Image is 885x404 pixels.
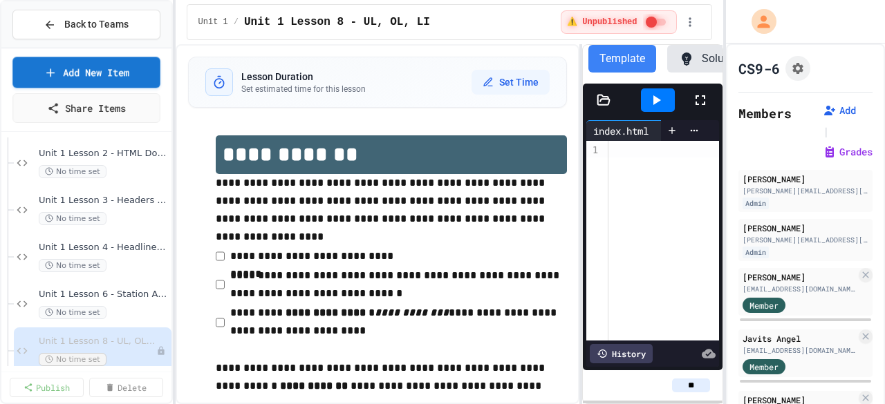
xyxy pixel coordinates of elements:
[743,173,868,185] div: [PERSON_NAME]
[39,242,169,253] span: Unit 1 Lesson 4 - Headlines Lab
[743,284,856,294] div: [EMAIL_ADDRESS][DOMAIN_NAME]
[586,120,673,141] div: index.html
[823,104,856,117] button: Add
[567,17,637,28] span: ⚠️ Unpublished
[39,165,106,178] span: No time set
[749,360,779,373] span: Member
[156,346,166,356] div: Unpublished
[234,17,239,28] span: /
[561,10,676,34] div: ⚠️ Students cannot see this content! Click the toggle to publish it and make it visible to your c...
[39,306,106,319] span: No time set
[588,45,656,73] button: Template
[743,186,868,196] div: [PERSON_NAME][EMAIL_ADDRESS][PERSON_NAME][DOMAIN_NAME]
[823,145,873,159] button: Grades
[64,17,129,32] span: Back to Teams
[743,222,868,234] div: [PERSON_NAME]
[244,14,430,30] span: Unit 1 Lesson 8 - UL, OL, LI
[743,247,769,258] div: Admin
[39,336,156,347] span: Unit 1 Lesson 8 - UL, OL, LI
[667,45,754,73] button: Solution
[12,10,160,39] button: Back to Teams
[743,235,868,245] div: [PERSON_NAME][EMAIL_ADDRESS][PERSON_NAME][DOMAIN_NAME]
[241,84,366,95] p: Set estimated time for this lesson
[743,332,856,345] div: Javits Angel
[39,259,106,272] span: No time set
[198,17,228,28] span: Unit 1
[472,70,550,95] button: Set Time
[586,124,655,138] div: index.html
[39,289,169,300] span: Unit 1 Lesson 6 - Station Activity
[743,345,856,356] div: [EMAIL_ADDRESS][DOMAIN_NAME]
[12,57,160,88] a: Add New Item
[785,56,810,81] button: Assignment Settings
[89,378,163,397] a: Delete
[738,59,780,78] h1: CS9-6
[39,353,106,366] span: No time set
[39,212,106,225] span: No time set
[39,148,169,160] span: Unit 1 Lesson 2 - HTML Doc Setup
[823,123,830,140] span: |
[586,144,600,157] div: 1
[749,299,779,311] span: Member
[39,195,169,206] span: Unit 1 Lesson 3 - Headers and Paragraph tags
[743,198,769,209] div: Admin
[737,6,780,37] div: My Account
[743,271,856,283] div: [PERSON_NAME]
[10,378,84,397] a: Publish
[241,70,366,84] h3: Lesson Duration
[590,344,653,363] div: History
[738,104,792,123] h2: Members
[12,93,160,123] a: Share Items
